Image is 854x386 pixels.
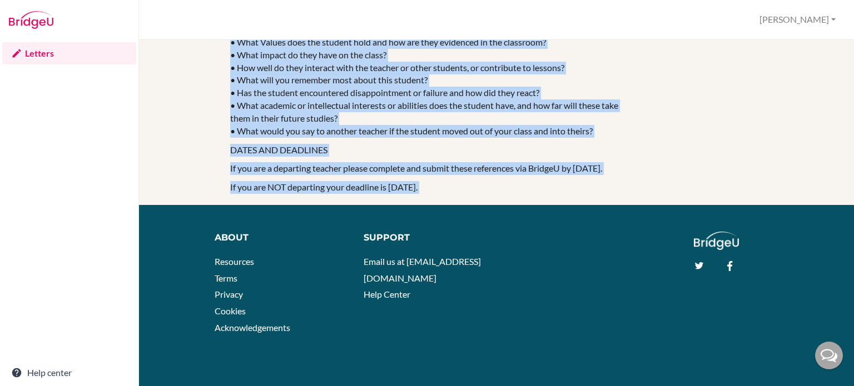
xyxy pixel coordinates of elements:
[230,23,627,138] p: • What type of student? Maturity? Integrity? • What Values does the student hold and how are they...
[215,305,246,316] a: Cookies
[364,256,481,283] a: Email us at [EMAIL_ADDRESS][DOMAIN_NAME]
[215,256,254,267] a: Resources
[2,42,136,64] a: Letters
[230,144,627,157] p: DATES AND DEADLINES
[25,8,48,18] span: Help
[694,232,739,250] img: logo_white@2x-f4f0deed5e89b7ecb1c2cc34c3e3d731f90f0f143d5ea2071677605dd97b5244.png
[9,11,53,29] img: Bridge-U
[754,9,841,30] button: [PERSON_NAME]
[230,181,627,194] p: If you are NOT departing your deadline is [DATE].
[215,289,243,299] a: Privacy
[230,162,627,175] p: If you are a departing teacher please complete and submit these references via BridgeU by [DATE].
[215,232,347,244] div: About
[215,273,237,283] a: Terms
[2,362,136,384] a: Help center
[364,289,410,299] a: Help Center
[215,322,290,333] a: Acknowledgements
[364,232,488,244] div: Support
